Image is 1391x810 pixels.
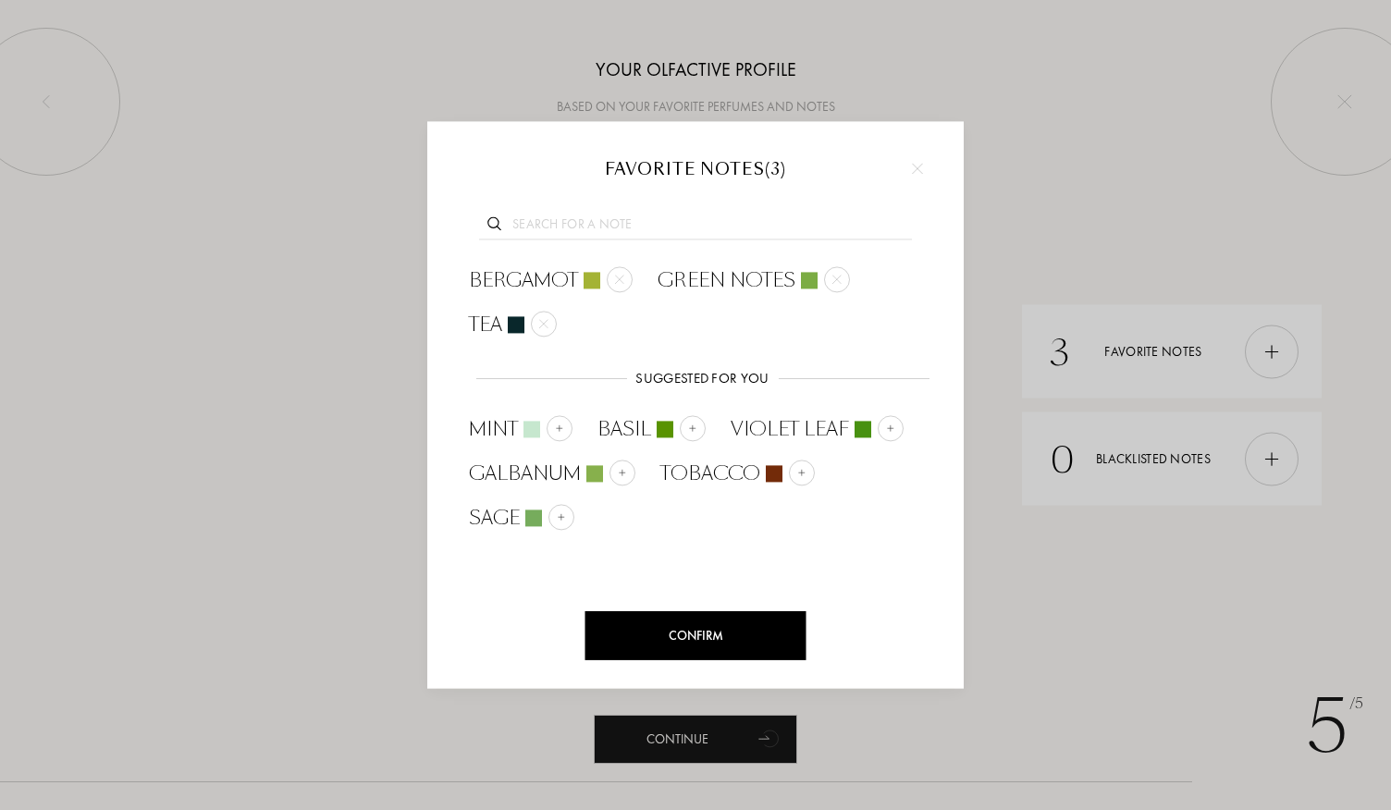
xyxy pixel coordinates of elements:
[688,423,697,433] img: add_note.svg
[626,365,778,392] div: Suggested for you
[618,468,627,477] img: add_note.svg
[797,468,806,477] img: add_note.svg
[455,158,936,182] div: Favorite notes ( 3 )
[615,275,624,284] img: cross.svg
[832,275,842,284] img: cross.svg
[469,311,502,338] span: Tea
[597,415,651,443] span: Basil
[658,266,795,294] span: Green Notes
[487,216,501,230] img: search_icn.svg
[539,319,548,328] img: cross.svg
[469,460,581,487] span: Galbanum
[585,611,806,660] div: Confirm
[912,163,923,174] img: cross.svg
[469,504,520,532] span: Sage
[469,415,518,443] span: Mint
[555,423,564,433] img: add_note.svg
[469,266,578,294] span: Bergamot
[731,415,849,443] span: Violet Leaf
[557,512,566,522] img: add_note.svg
[886,423,895,433] img: add_note.svg
[479,215,912,239] input: Search for a note
[660,460,760,487] span: Tobacco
